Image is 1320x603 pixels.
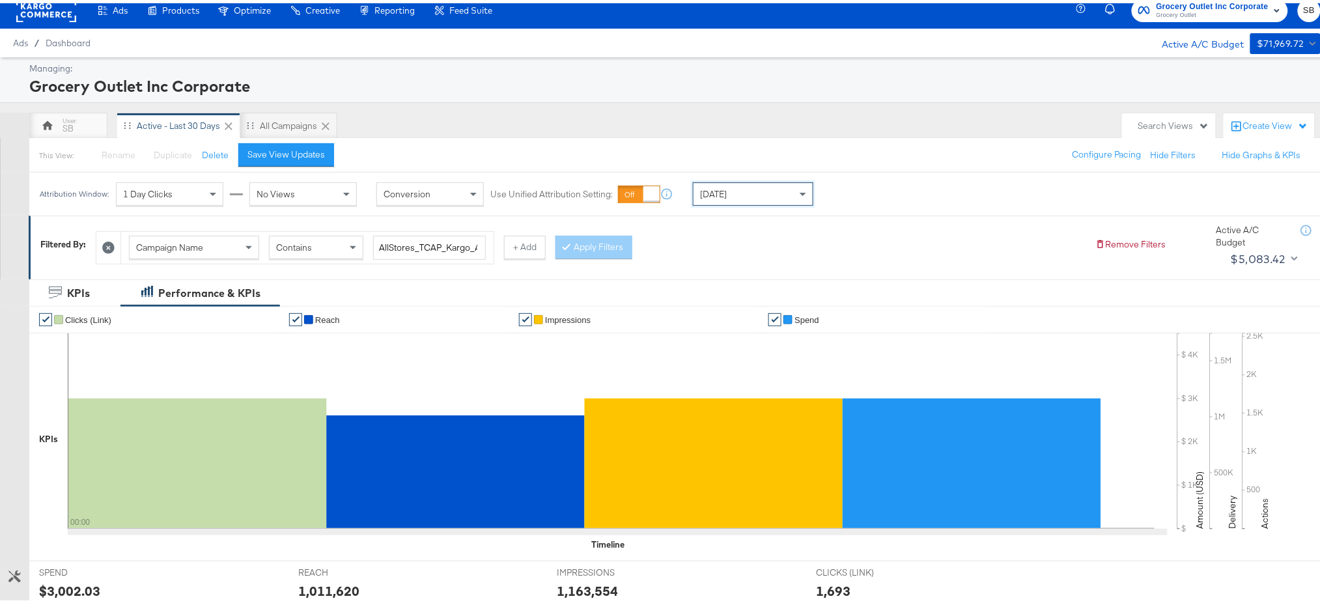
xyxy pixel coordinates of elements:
span: Grocery Outlet [1157,7,1269,18]
a: ✔ [39,310,52,323]
div: 1,163,554 [557,578,619,597]
button: + Add [504,232,546,256]
div: KPIs [67,283,90,298]
text: Actions [1259,495,1271,526]
span: IMPRESSIONS [557,563,655,576]
span: Rename [102,146,135,158]
div: Active - Last 30 Days [137,117,220,129]
div: Create View [1243,117,1308,130]
span: Reporting [374,2,415,12]
a: ✔ [289,310,302,323]
div: All Campaigns [260,117,317,129]
span: [DATE] [700,185,727,197]
span: Duplicate [154,146,192,158]
span: Optimize [234,2,271,12]
div: Filtered By: [40,235,86,247]
span: Ads [113,2,128,12]
button: $5,083.42 [1226,245,1300,266]
div: Active A/C Budget [1216,221,1288,245]
span: Products [162,2,199,12]
span: Campaign Name [136,238,203,250]
div: $3,002.03 [39,578,100,597]
a: ✔ [768,310,781,323]
div: 1,011,620 [298,578,359,597]
text: Amount (USD) [1194,468,1206,526]
span: / [28,35,46,45]
button: Hide Graphs & KPIs [1222,146,1301,158]
span: Spend [794,312,819,322]
span: Reach [315,312,340,322]
div: This View: [39,147,74,158]
div: $71,969.72 [1257,33,1304,49]
button: Remove Filters [1095,235,1166,247]
label: Use Unified Attribution Setting: [490,185,613,197]
span: 1 Day Clicks [123,185,173,197]
text: Delivery [1227,492,1239,526]
span: Impressions [545,312,591,322]
div: Attribution Window: [39,186,109,195]
div: 1,693 [816,578,850,597]
div: $5,083.42 [1231,246,1286,266]
input: Enter a search term [373,232,486,257]
div: Save View Updates [247,145,325,158]
button: Delete [202,146,229,158]
span: Creative [305,2,340,12]
span: SPEND [39,563,137,576]
div: Timeline [592,535,625,548]
button: Configure Pacing [1063,140,1151,163]
span: CLICKS (LINK) [816,563,914,576]
a: Dashboard [46,35,91,45]
a: ✔ [519,310,532,323]
div: SB [63,119,74,132]
span: Contains [276,238,312,250]
div: Grocery Outlet Inc Corporate [29,72,1317,94]
div: Active A/C Budget [1148,30,1244,49]
span: Conversion [384,185,430,197]
span: Feed Suite [449,2,492,12]
button: Save View Updates [238,140,334,163]
span: REACH [298,563,396,576]
div: Drag to reorder tab [124,119,131,126]
span: Ads [13,35,28,45]
div: Performance & KPIs [158,283,260,298]
div: Drag to reorder tab [247,119,254,126]
button: Hide Filters [1151,146,1196,158]
div: KPIs [39,430,58,442]
span: No Views [257,185,295,197]
div: Search Views [1138,117,1209,129]
span: Clicks (Link) [65,312,111,322]
div: Managing: [29,59,1317,72]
